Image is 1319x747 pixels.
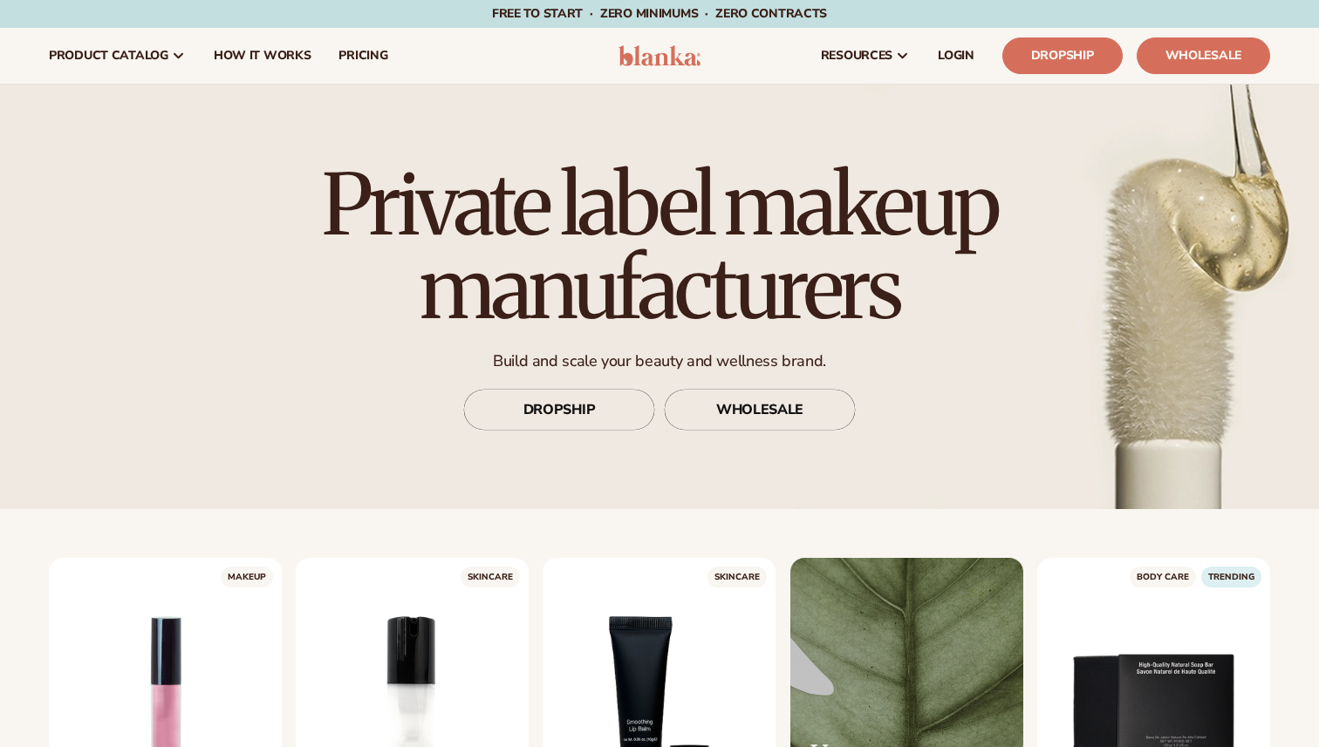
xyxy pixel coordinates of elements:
a: resources [807,28,924,84]
a: DROPSHIP [463,389,655,431]
a: How It Works [200,28,325,84]
span: product catalog [49,49,168,63]
span: How It Works [214,49,311,63]
a: Dropship [1002,37,1123,74]
img: logo [618,45,701,66]
a: WHOLESALE [664,389,856,431]
span: LOGIN [938,49,974,63]
h1: Private label makeup manufacturers [271,163,1048,330]
span: resources [821,49,892,63]
a: product catalog [35,28,200,84]
a: pricing [325,28,401,84]
a: LOGIN [924,28,988,84]
p: Build and scale your beauty and wellness brand. [271,351,1048,371]
span: Free to start · ZERO minimums · ZERO contracts [492,5,827,22]
span: pricing [338,49,387,63]
a: Wholesale [1137,37,1270,74]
